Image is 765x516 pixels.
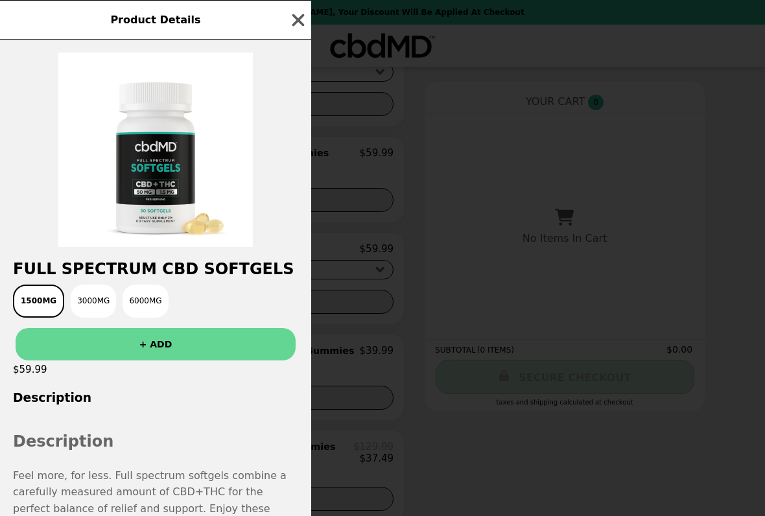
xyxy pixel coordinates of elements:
button: + ADD [16,328,296,360]
button: 1500MG [13,285,64,318]
button: 6000MG [123,285,168,318]
span: Product Details [110,14,200,26]
button: 3000MG [71,285,116,318]
img: 1500MG [58,53,253,247]
h2: Description [13,429,298,454]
